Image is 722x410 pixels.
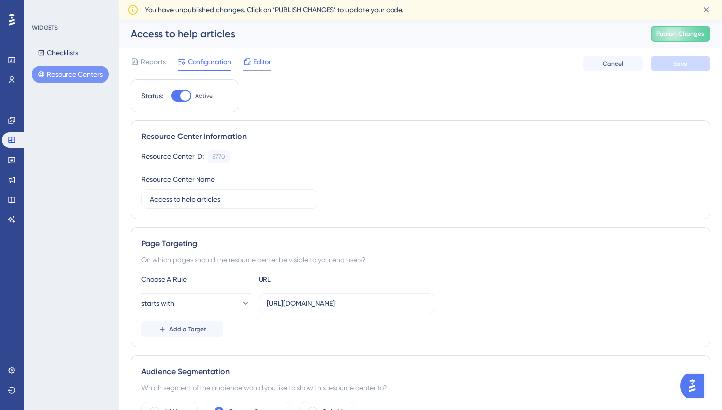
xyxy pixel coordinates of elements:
div: Resource Center Name [141,173,215,185]
button: Add a Target [141,321,223,337]
div: Status: [141,90,163,102]
span: Active [195,92,213,100]
span: Add a Target [169,325,206,333]
span: Save [673,60,687,68]
iframe: UserGuiding AI Assistant Launcher [680,371,710,401]
span: Configuration [188,56,231,68]
div: Audience Segmentation [141,366,700,378]
span: Reports [141,56,166,68]
div: Resource Center ID: [141,150,204,163]
div: Which segment of the audience would you like to show this resource center to? [141,382,700,394]
div: 5770 [212,153,225,161]
button: Resource Centers [32,66,109,83]
span: Cancel [603,60,623,68]
div: Page Targeting [141,238,700,250]
div: Choose A Rule [141,273,251,285]
span: Publish Changes [656,30,704,38]
div: Access to help articles [131,27,626,41]
div: URL [259,273,368,285]
button: Checklists [32,44,84,62]
input: yourwebsite.com/path [267,298,427,309]
span: Editor [253,56,271,68]
input: Type your Resource Center name [150,194,310,205]
button: starts with [141,293,251,313]
span: You have unpublished changes. Click on ‘PUBLISH CHANGES’ to update your code. [145,4,403,16]
button: Save [651,56,710,71]
span: starts with [141,297,174,309]
div: Resource Center Information [141,131,700,142]
div: WIDGETS [32,24,58,32]
div: On which pages should the resource center be visible to your end users? [141,254,700,266]
button: Cancel [583,56,643,71]
button: Publish Changes [651,26,710,42]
